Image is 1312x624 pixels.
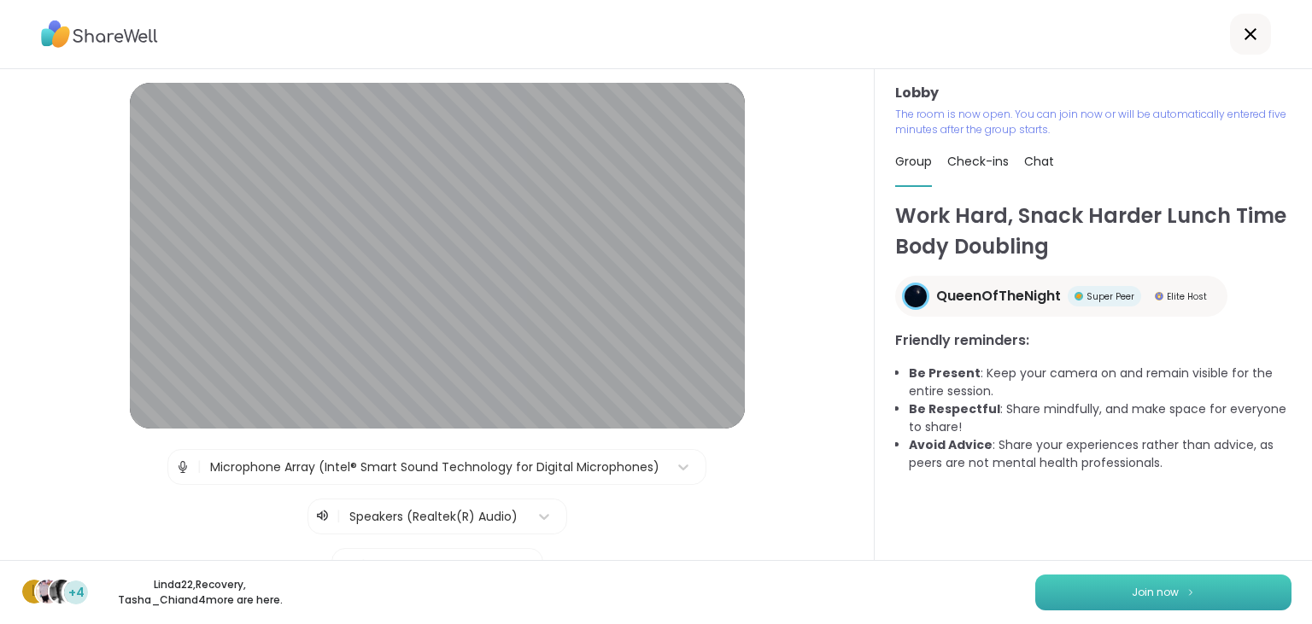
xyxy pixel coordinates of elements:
a: QueenOfTheNightQueenOfTheNightSuper PeerSuper PeerElite HostElite Host [895,276,1227,317]
img: QueenOfTheNight [905,285,927,307]
img: Microphone [175,450,190,484]
b: Be Present [909,364,981,382]
p: The room is now open. You can join now or will be automatically entered five minutes after the gr... [895,107,1291,137]
span: Check-ins [947,153,1009,170]
b: Be Respectful [909,400,1000,417]
li: : Share your experiences rather than advice, as peers are not mental health professionals. [909,436,1291,472]
h3: Lobby [895,83,1291,103]
span: L [32,580,38,603]
h3: Friendly reminders: [895,330,1291,351]
li: : Keep your camera on and remain visible for the entire session. [909,364,1291,400]
img: ShareWell Logomark [1186,587,1196,597]
span: Super Peer [1086,290,1134,303]
span: Join now [1132,585,1179,600]
span: +4 [68,584,85,602]
b: Avoid Advice [909,436,993,453]
h1: Work Hard, Snack Harder Lunch Time Body Doubling [895,201,1291,262]
img: Recovery [36,580,60,604]
span: | [197,450,202,484]
img: Tasha_Chi [50,580,73,604]
span: Chat [1024,153,1054,170]
img: Super Peer [1075,292,1083,300]
span: | [361,549,366,583]
img: ShareWell Logo [41,15,158,54]
span: Elite Host [1167,290,1207,303]
span: | [337,506,341,527]
li: : Share mindfully, and make space for everyone to share! [909,400,1291,436]
span: QueenOfTheNight [936,286,1061,306]
span: Group [895,153,932,170]
div: Microphone Array (Intel® Smart Sound Technology for Digital Microphones) [210,458,659,476]
img: Camera [339,549,354,583]
p: Linda22 , Recovery , Tasha_Chi and 4 more are here. [104,577,296,608]
div: Integrated Webcam [374,557,496,575]
img: Elite Host [1155,292,1163,300]
button: Join now [1035,574,1291,610]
